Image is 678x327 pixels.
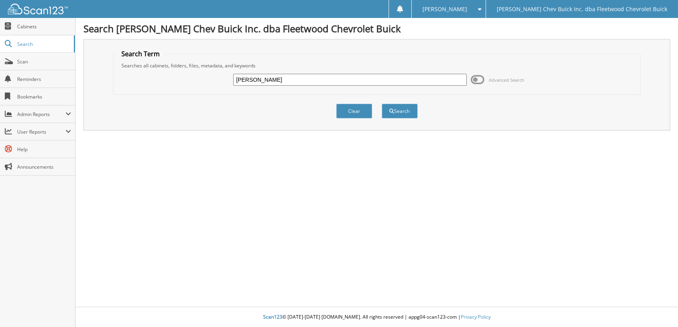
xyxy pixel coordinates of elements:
[461,313,491,320] a: Privacy Policy
[17,93,71,100] span: Bookmarks
[117,62,636,69] div: Searches all cabinets, folders, files, metadata, and keywords
[17,111,65,118] span: Admin Reports
[8,4,68,14] img: scan123-logo-white.svg
[422,7,467,12] span: [PERSON_NAME]
[382,104,418,118] button: Search
[638,289,678,327] iframe: Chat Widget
[17,23,71,30] span: Cabinets
[17,128,65,135] span: User Reports
[83,22,670,35] h1: Search [PERSON_NAME] Chev Buick Inc. dba Fleetwood Chevrolet Buick
[17,76,71,83] span: Reminders
[497,7,667,12] span: [PERSON_NAME] Chev Buick Inc. dba Fleetwood Chevrolet Buick
[489,77,524,83] span: Advanced Search
[17,163,71,170] span: Announcements
[336,104,372,118] button: Clear
[17,41,70,47] span: Search
[17,58,71,65] span: Scan
[75,307,678,327] div: © [DATE]-[DATE] [DOMAIN_NAME]. All rights reserved | appg04-scan123-com |
[263,313,282,320] span: Scan123
[17,146,71,153] span: Help
[117,49,164,58] legend: Search Term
